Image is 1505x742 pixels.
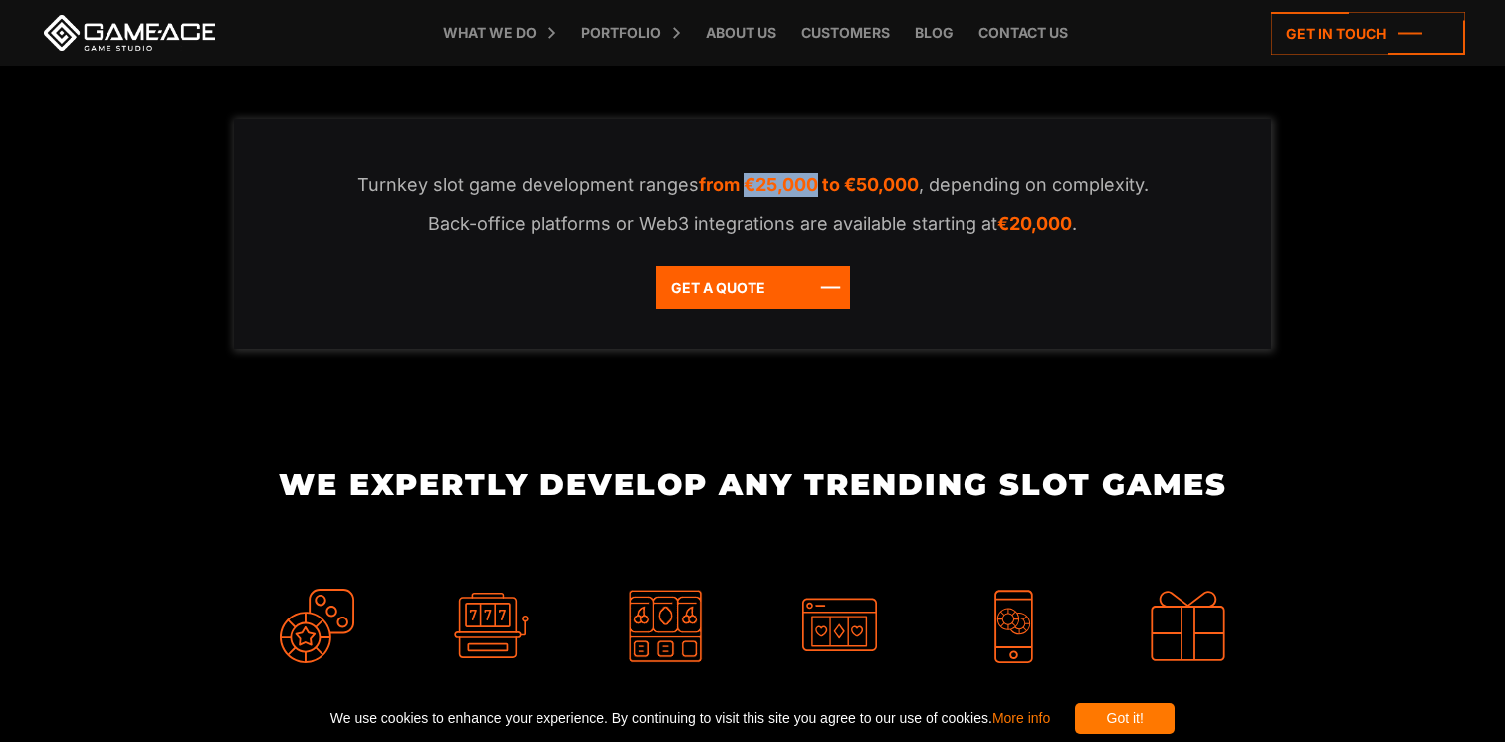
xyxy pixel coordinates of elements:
[992,710,1050,726] a: More info
[274,173,1232,197] p: Turnkey slot game development ranges , depending on complexity.
[699,174,919,195] em: from €25,000 to €50,000
[628,589,703,663] img: Fruit slot game icons
[976,589,1051,663] img: Social slot games icon
[656,266,850,309] a: Get a Quote
[280,589,354,663] img: Icon branded slot games
[454,589,529,663] img: Classic slots icon
[330,703,1050,734] span: We use cookies to enhance your experience. By continuing to visit this site you agree to our use ...
[997,213,1072,234] em: €20,000
[802,589,877,663] img: Html5 slots icon
[1271,12,1465,55] a: Get in touch
[274,212,1232,236] p: Back-office platforms or Web3 integrations are available starting at .
[1075,703,1175,734] div: Got it!
[223,468,1283,501] h2: We Expertly Develop Any Trending Slot Games
[1151,589,1225,663] img: Awp slots icons 1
